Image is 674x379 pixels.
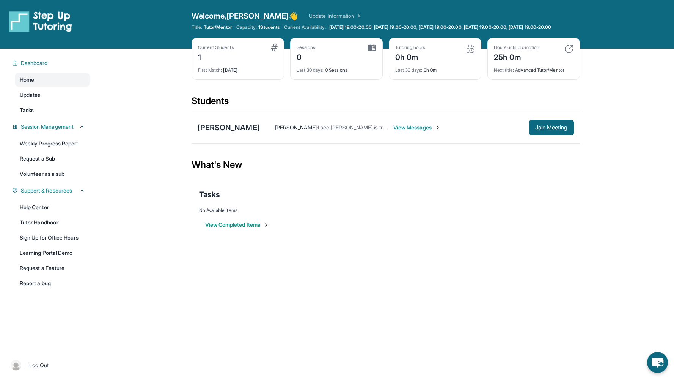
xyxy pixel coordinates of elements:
[15,261,90,275] a: Request a Feature
[198,122,260,133] div: [PERSON_NAME]
[15,201,90,214] a: Help Center
[258,24,280,30] span: 1 Students
[198,67,222,73] span: First Match :
[15,216,90,229] a: Tutor Handbook
[564,44,573,54] img: card
[297,67,324,73] span: Last 30 days :
[15,103,90,117] a: Tasks
[21,123,74,131] span: Session Management
[535,125,568,130] span: Join Meeting
[11,360,21,371] img: user-img
[21,59,48,67] span: Dashboard
[494,44,539,51] div: Hours until promotion
[15,167,90,181] a: Volunteer as a sub
[297,63,376,73] div: 0 Sessions
[15,88,90,102] a: Updates
[395,51,426,63] div: 0h 0m
[328,24,553,30] a: [DATE] 19:00-20:00, [DATE] 19:00-20:00, [DATE] 19:00-20:00, [DATE] 19:00-20:00, [DATE] 19:00-20:00
[9,11,72,32] img: logo
[15,231,90,245] a: Sign Up for Office Hours
[15,276,90,290] a: Report a bug
[297,44,316,51] div: Sessions
[198,63,278,73] div: [DATE]
[18,123,85,131] button: Session Management
[199,189,220,200] span: Tasks
[204,24,232,30] span: Tutor/Mentor
[494,67,514,73] span: Next title :
[318,124,629,131] span: I see [PERSON_NAME] is trying to join the session - are you guys having any technical difficultie...
[466,44,475,54] img: card
[395,44,426,51] div: Tutoring hours
[18,187,85,194] button: Support & Resources
[529,120,574,135] button: Join Meeting
[192,11,299,21] span: Welcome, [PERSON_NAME] 👋
[368,44,376,51] img: card
[199,207,572,213] div: No Available Items
[271,44,278,51] img: card
[494,51,539,63] div: 25h 0m
[15,246,90,260] a: Learning Portal Demo
[647,352,668,373] button: chat-button
[435,125,441,131] img: Chevron-Right
[20,106,34,114] span: Tasks
[275,124,318,131] span: [PERSON_NAME] :
[329,24,551,30] span: [DATE] 19:00-20:00, [DATE] 19:00-20:00, [DATE] 19:00-20:00, [DATE] 19:00-20:00, [DATE] 19:00-20:00
[18,59,85,67] button: Dashboard
[494,63,573,73] div: Advanced Tutor/Mentor
[393,124,441,131] span: View Messages
[236,24,257,30] span: Capacity:
[24,361,26,370] span: |
[198,51,234,63] div: 1
[20,76,34,84] span: Home
[192,148,580,182] div: What's New
[205,221,269,229] button: View Completed Items
[395,63,475,73] div: 0h 0m
[309,12,362,20] a: Update Information
[29,362,49,369] span: Log Out
[15,73,90,87] a: Home
[354,12,362,20] img: Chevron Right
[20,91,41,99] span: Updates
[8,357,90,374] a: |Log Out
[192,95,580,112] div: Students
[21,187,72,194] span: Support & Resources
[192,24,202,30] span: Title:
[284,24,326,30] span: Current Availability:
[198,44,234,51] div: Current Students
[15,152,90,166] a: Request a Sub
[15,137,90,150] a: Weekly Progress Report
[297,51,316,63] div: 0
[395,67,423,73] span: Last 30 days :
